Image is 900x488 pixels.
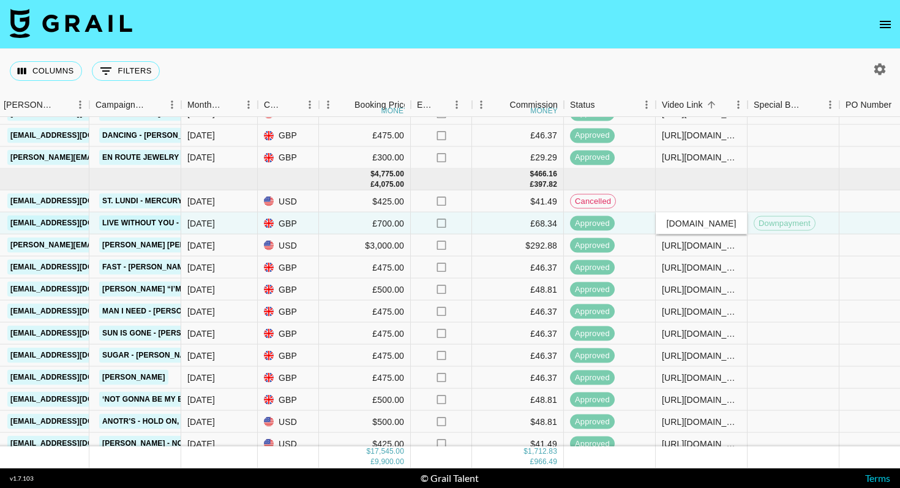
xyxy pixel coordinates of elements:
a: [PERSON_NAME][EMAIL_ADDRESS][PERSON_NAME][DOMAIN_NAME] [7,238,270,253]
div: USD [258,433,319,455]
button: Sort [222,96,239,113]
div: Aug '25 [187,371,215,383]
div: $3,000.00 [319,235,411,257]
div: £46.37 [472,125,564,147]
div: PO Number [846,93,891,117]
a: [EMAIL_ADDRESS][DOMAIN_NAME] [7,260,144,275]
button: open drawer [873,12,898,37]
div: 1,712.83 [528,447,557,457]
button: Select columns [10,61,82,81]
div: £475.00 [319,125,411,147]
button: Menu [729,96,748,114]
a: St. Lundi - Mercury [99,193,186,209]
div: 9,900.00 [375,457,404,468]
a: Man I Need - [PERSON_NAME] [99,304,219,319]
div: https://www.tiktok.com/@noemisimoncouceiro/video/7537373305179770134 [662,261,741,273]
span: approved [570,416,615,427]
a: [EMAIL_ADDRESS][DOMAIN_NAME] [7,304,144,319]
div: $ [366,447,370,457]
div: Campaign (Type) [96,93,146,117]
div: $48.81 [472,411,564,433]
div: £46.37 [472,301,564,323]
div: GBP [258,345,319,367]
a: [EMAIL_ADDRESS][DOMAIN_NAME] [7,106,144,121]
a: [EMAIL_ADDRESS][DOMAIN_NAME] [7,392,144,407]
div: Month Due [181,93,258,117]
div: GBP [258,323,319,345]
div: Special Booking Type [754,93,804,117]
a: [PERSON_NAME] [PERSON_NAME] Fall Influencer Opportunity [99,238,361,253]
button: Sort [146,96,163,113]
a: [EMAIL_ADDRESS][DOMAIN_NAME] [7,216,144,231]
div: $ [530,169,534,179]
button: Menu [319,96,337,114]
div: GBP [258,279,319,301]
div: Aug '25 [187,195,215,207]
div: GBP [258,301,319,323]
div: Aug '25 [187,305,215,317]
button: Menu [448,96,466,114]
div: $425.00 [319,190,411,212]
div: https://www.tiktok.com/@noemisimoncouceiro/video/7532223000222043415 [662,129,741,141]
button: Sort [54,96,71,113]
div: https://www.tiktok.com/@noemisimoncouceiro/video/7538430664161463574 [662,283,741,295]
div: Booking Price [354,93,408,117]
span: cancelled [571,195,615,207]
a: [PERSON_NAME] [99,370,168,385]
div: https://www.tiktok.com/@noemisimoncouceiro/video/7542591061416332566 [662,393,741,405]
a: Terms [865,472,890,484]
span: approved [570,239,615,251]
a: “Do U Ever” - [PERSON_NAME] [99,106,223,121]
a: [EMAIL_ADDRESS][DOMAIN_NAME] [7,414,144,429]
div: Aug '25 [187,415,215,427]
a: Sun Is Gone - [PERSON_NAME] [99,326,224,341]
a: [EMAIL_ADDRESS][DOMAIN_NAME] [7,282,144,297]
div: $ [523,447,528,457]
div: GBP [258,125,319,147]
div: 466.16 [534,169,557,179]
button: Menu [163,96,181,114]
div: £475.00 [319,345,411,367]
div: https://www.tiktok.com/@noemisimoncouceiro/video/7541559165458631958 [662,371,741,383]
div: Aug '25 [187,283,215,295]
div: Commission [509,93,558,117]
div: £475.00 [319,367,411,389]
div: GBP [258,367,319,389]
div: £46.37 [472,367,564,389]
div: £475.00 [319,257,411,279]
a: Sugar - [PERSON_NAME] [99,348,202,363]
div: Aug '25 [187,349,215,361]
div: USD [258,235,319,257]
div: Special Booking Type [748,93,839,117]
div: https://www.tiktok.com/@noemisimoncouceiro/video/7543661665229819158 [662,415,741,427]
a: En Route Jewelry [99,150,182,165]
div: £46.37 [472,345,564,367]
span: approved [570,438,615,449]
button: Menu [71,96,89,114]
div: Expenses: Remove Commission? [411,93,472,117]
button: Show filters [92,61,160,81]
div: £500.00 [319,389,411,411]
button: Sort [595,96,612,113]
div: Aug '25 [187,261,215,273]
a: ‘Not Gonna Be My Boo’ [99,392,200,407]
div: £700.00 [319,212,411,235]
div: GBP [258,147,319,169]
a: [PERSON_NAME] - No Broke Boys Song x [PERSON_NAME] K - Make Me Feel [99,436,406,451]
a: [EMAIL_ADDRESS][DOMAIN_NAME] [7,326,144,341]
div: https://www.tiktok.com/@noemisimoncouceiro/video/7539270000750759191 [662,305,741,317]
span: approved [570,130,615,141]
div: GBP [258,389,319,411]
a: Live without You - NIALL [99,216,206,231]
div: Currency [264,93,283,117]
div: Jul '25 [187,129,215,141]
div: Campaign (Type) [89,93,181,117]
div: USD [258,411,319,433]
div: Video Link [656,93,748,117]
div: Aug '25 [187,327,215,339]
div: Status [570,93,595,117]
div: £475.00 [319,323,411,345]
span: approved [570,350,615,361]
button: Sort [492,96,509,113]
div: https://www.tiktok.com/@noemisimoncouceiro/video/7541117988569664790 [662,349,741,361]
